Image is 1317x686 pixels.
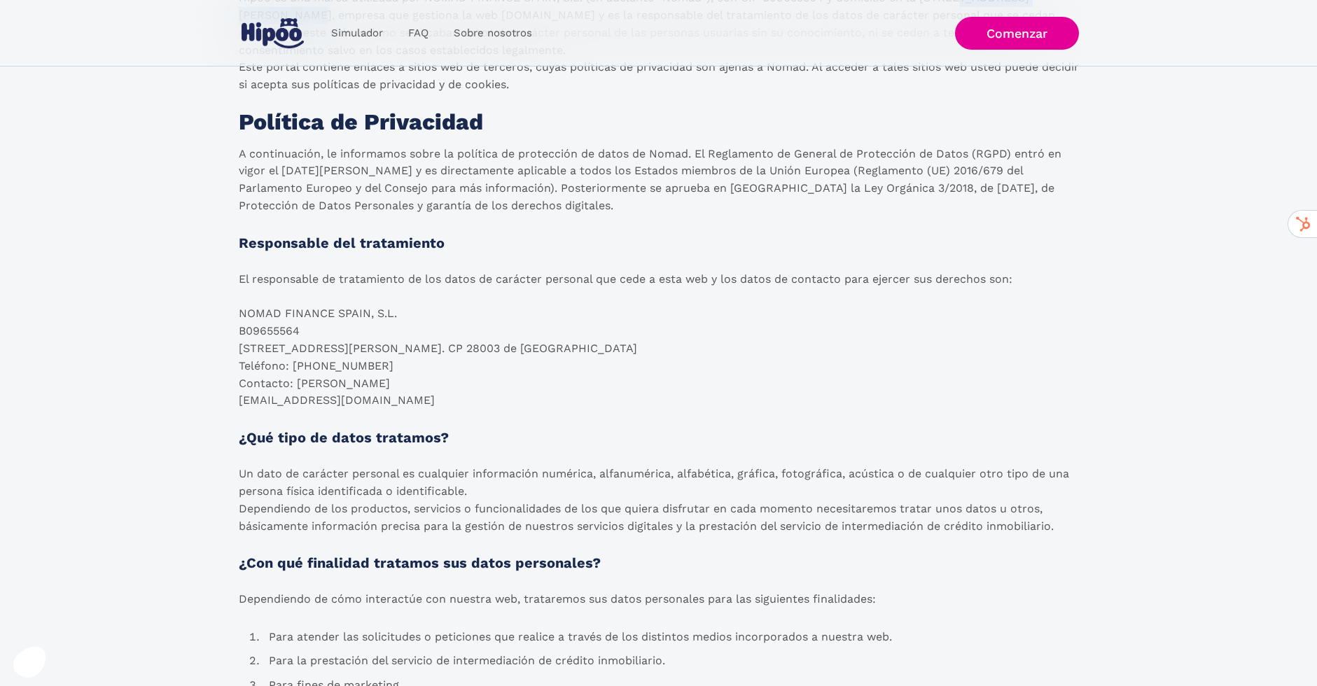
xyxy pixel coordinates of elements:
li: Para la prestación del servicio de intermediación de crédito inmobiliario. [263,650,898,673]
p: Dependiendo de cómo interactúe con nuestra web, trataremos sus datos personales para las siguient... [239,591,876,608]
strong: ¿Qué tipo de datos tratamos? [239,429,449,446]
p: Un dato de carácter personal es cualquier información numérica, alfanumérica, alfabética, gráfica... [239,465,1079,535]
a: Sobre nosotros [441,20,545,47]
li: Para atender las solicitudes o peticiones que realice a través de los distintos medios incorporad... [263,625,898,649]
a: Simulador [319,20,396,47]
strong: Responsable del tratamiento [239,234,445,251]
a: Comenzar [955,17,1079,50]
h1: Política de Privacidad [239,111,483,134]
p: El responsable de tratamiento de los datos de carácter personal que cede a esta web y los datos d... [239,271,1012,409]
a: FAQ [396,20,441,47]
p: A continuación, le informamos sobre la política de protección de datos de Nomad. El Reglamento de... [239,146,1079,215]
strong: ¿Con qué finalidad tratamos sus datos personales? [239,554,601,571]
